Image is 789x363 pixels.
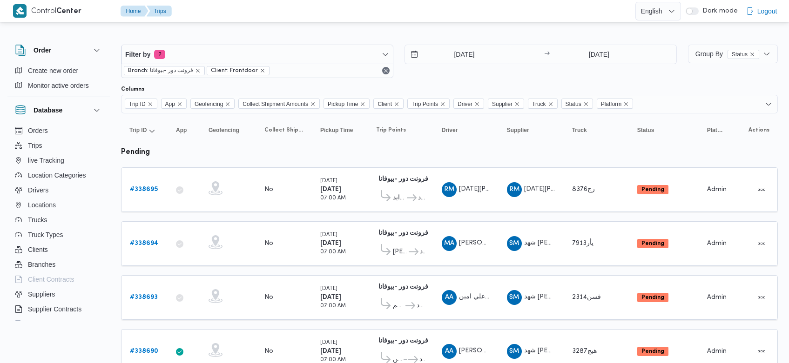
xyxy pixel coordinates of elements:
button: Remove Platform from selection in this group [623,101,629,107]
span: SM [509,290,519,305]
button: Drivers [11,183,106,198]
b: [DATE] [320,240,341,246]
iframe: chat widget [9,326,39,354]
span: Dark mode [699,7,738,15]
button: Supplier [503,123,559,138]
small: 07:00 AM [320,304,346,309]
span: Admin [707,240,727,246]
span: [PERSON_NAME] نجدى [459,348,528,354]
button: Actions [754,182,769,197]
button: Logout [742,2,781,20]
b: Pending [641,187,664,192]
span: Status [732,50,748,59]
span: Trip Points [407,99,450,109]
button: Trip IDSorted in descending order [126,123,163,138]
div: Shahad Mustfi Ahmad Abadah Abas Hamodah [507,344,522,359]
button: Actions [754,236,769,251]
button: Truck [568,123,624,138]
span: Client [378,99,392,109]
span: Platform [601,99,622,109]
a: #338694 [130,238,158,249]
button: Remove Trip Points from selection in this group [440,101,445,107]
button: live Tracking [11,153,106,168]
label: Columns [121,86,144,93]
span: Status [728,50,759,59]
button: Actions [754,344,769,359]
button: Suppliers [11,287,106,302]
button: Devices [11,317,106,331]
span: Group By Status [695,50,759,58]
span: MA [444,236,454,251]
small: 07:00 AM [320,250,346,255]
span: Client: Frontdoor [211,66,258,75]
button: Remove Driver from selection in this group [474,101,480,107]
span: Truck Types [28,229,63,240]
button: Remove Truck from selection in this group [548,101,553,107]
svg: Sorted in descending order [148,126,156,134]
span: Truck [572,126,587,134]
span: Devices [28,318,51,330]
span: Driver [453,99,484,109]
span: Geofencing [209,126,239,134]
span: Status [566,99,581,109]
span: RM [509,182,519,197]
button: Platform [703,123,727,138]
small: 07:00 AM [320,196,346,201]
span: Trucks [28,214,47,225]
div: Mustfi Ahmad Said Mustfi [442,236,457,251]
button: App [172,123,196,138]
span: Filter by [125,49,150,60]
div: Shahad Mustfi Ahmad Abadah Abas Hamodah [507,236,522,251]
span: Supplier [488,99,524,109]
span: Branch: فرونت دور -بيوفانا [128,66,193,75]
span: Location Categories [28,170,86,181]
div: Abadallah Abadalsamaia Ahmad Biomai Najada [442,344,457,359]
button: Filter by2 active filters [121,45,393,64]
span: Trip Points [376,126,406,134]
div: Ali Amain Muhammad Yhaii [442,290,457,305]
span: Supplier [492,99,513,109]
button: Order [15,45,102,56]
span: فرونت دور مسطرد [420,246,425,257]
b: فرونت دور -بيوفانا [378,230,428,236]
span: شهد [PERSON_NAME] [PERSON_NAME] [524,240,646,246]
span: Admin [707,348,727,354]
span: Geofencing [190,99,235,109]
div: Database [7,123,110,324]
button: Client Contracts [11,272,106,287]
span: RM [444,182,454,197]
span: [DATE][PERSON_NAME] [459,186,533,192]
b: [DATE] [320,294,341,300]
button: Open list of options [765,100,772,108]
img: X8yXhbKr1z7QwAAAABJRU5ErkJggg== [13,4,27,18]
b: فرونت دور -بيوفانا [378,284,428,290]
a: #338695 [130,184,158,195]
span: Logout [757,6,777,17]
a: #338693 [130,292,158,303]
span: Client: Frontdoor [207,66,270,75]
button: remove selected entity [749,52,755,57]
div: Rmdhan Muhammad Muhammad Abadalamunam [442,182,457,197]
button: Remove Collect Shipment Amounts from selection in this group [310,101,316,107]
b: Pending [641,241,664,246]
small: [DATE] [320,340,337,345]
div: No [264,239,273,248]
span: Actions [749,126,769,134]
span: قسن2314 [572,294,601,300]
span: فرونت دور مسطرد [418,192,425,204]
button: remove selected entity [260,68,265,73]
button: Clients [11,242,106,257]
span: Supplier [507,126,529,134]
span: AA [445,344,453,359]
div: → [544,51,550,58]
span: Driver [442,126,458,134]
span: Trip ID [125,99,157,109]
button: Orders [11,123,106,138]
div: Order [7,63,110,97]
b: Pending [641,349,664,354]
span: قسم الشيخ زايد [393,192,405,204]
b: [DATE] [320,186,341,192]
span: Supplier Contracts [28,304,81,315]
button: Driver [438,123,494,138]
b: Pending [641,295,664,300]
